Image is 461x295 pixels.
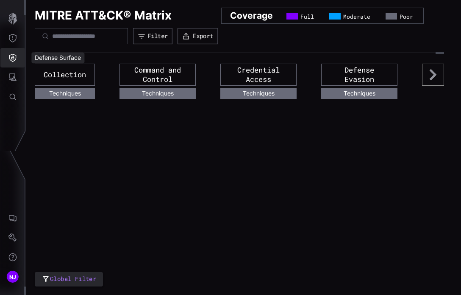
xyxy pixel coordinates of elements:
button: Global Filter [35,272,103,287]
button: NJ [0,267,25,287]
div: Command and Control [119,64,196,86]
div: Techniques [35,88,95,99]
div: Defense Surface [31,52,84,63]
button: Filter [133,28,172,44]
span: Full [300,13,314,20]
span: Moderate [343,13,370,20]
div: Credential Access [220,64,297,86]
span: Global Filter [50,274,96,284]
span: Poor [400,13,413,20]
h1: MITRE ATT&CK® Matrix [35,8,172,24]
div: Collection [35,64,95,86]
button: Export [178,28,218,44]
div: Techniques [119,88,196,99]
h2: Coverage [230,10,273,21]
div: Techniques [220,88,297,99]
div: Techniques [321,88,397,99]
span: NJ [9,273,17,281]
div: Defense Evasion [321,64,397,86]
div: Filter [147,32,168,40]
